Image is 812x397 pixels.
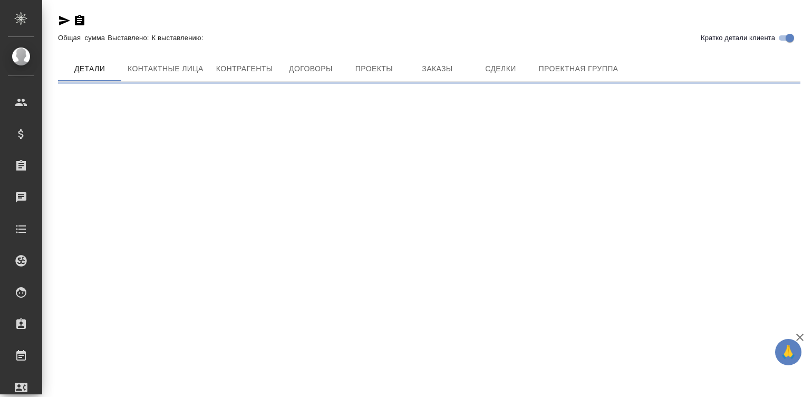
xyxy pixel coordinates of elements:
[58,34,108,42] p: Общая сумма
[216,62,273,75] span: Контрагенты
[701,33,775,43] span: Кратко детали клиента
[128,62,204,75] span: Контактные лица
[73,14,86,27] button: Скопировать ссылку
[285,62,336,75] span: Договоры
[58,14,71,27] button: Скопировать ссылку для ЯМессенджера
[349,62,399,75] span: Проекты
[152,34,206,42] p: К выставлению:
[412,62,462,75] span: Заказы
[475,62,526,75] span: Сделки
[538,62,618,75] span: Проектная группа
[779,341,797,363] span: 🙏
[64,62,115,75] span: Детали
[108,34,151,42] p: Выставлено:
[775,339,801,365] button: 🙏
